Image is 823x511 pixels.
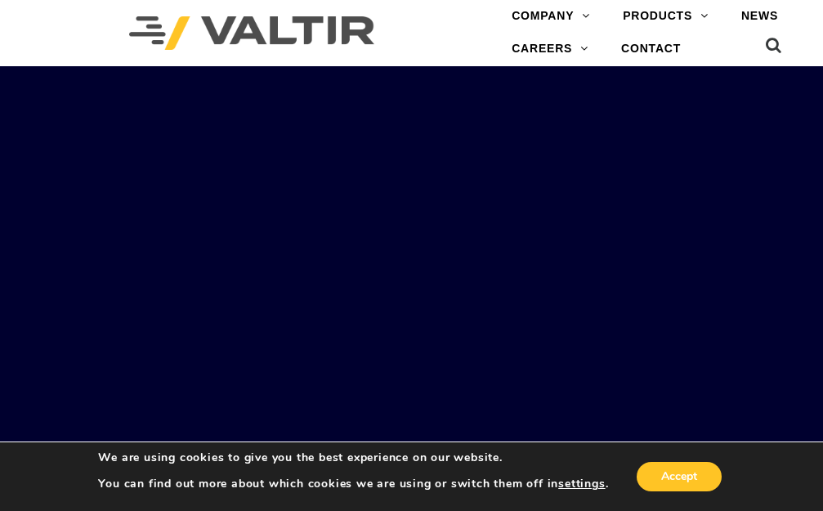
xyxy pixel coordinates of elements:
[129,16,374,50] img: Valtir
[98,477,608,491] p: You can find out more about which cookies we are using or switch them off in .
[495,33,605,65] a: CAREERS
[98,450,608,465] p: We are using cookies to give you the best experience on our website.
[558,477,605,491] button: settings
[637,462,722,491] button: Accept
[605,33,697,65] a: CONTACT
